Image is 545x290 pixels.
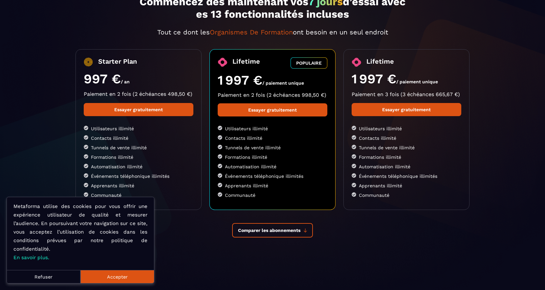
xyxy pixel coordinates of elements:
img: checked [84,164,88,168]
img: checked [218,164,222,168]
img: checked [218,135,222,140]
a: En savoir plus. [13,255,49,260]
img: checked [352,145,356,149]
li: Automatisation illimité [218,164,327,169]
img: checked [218,145,222,149]
span: Organismes De Formation [210,28,293,36]
img: checked [84,192,88,197]
li: Apprenants illimité [84,183,193,188]
img: checked [84,173,88,178]
li: Formations illimité [84,154,193,160]
img: checked [218,154,222,159]
img: checked [352,135,356,140]
span: POPULAIRE [296,60,322,66]
img: checked [352,183,356,187]
img: checked [84,135,88,140]
button: POPULAIRE [291,57,327,69]
img: checked [352,126,356,130]
span: / an [121,79,130,84]
li: Apprenants illimité [218,183,327,188]
li: Formations illimité [218,154,327,160]
li: Automatisation illimité [352,164,461,169]
img: checked [352,173,356,178]
p: Metaforma utilise des cookies pour vous offrir une expérience utilisateur de qualité et mesurer l... [13,202,147,262]
li: Événements téléphonique illimités [352,173,461,179]
button: Refuser [7,270,80,283]
img: checked [218,126,222,130]
img: checked [84,145,88,149]
img: checked [218,192,222,197]
li: Tunnels de vente illimité [84,145,193,150]
span: 1 997 € [352,71,396,87]
p: Paiement en 3 fois (3 échéances 665,67 €) [352,91,461,97]
li: Communauté [352,192,461,198]
p: es 13 fonctionnalités incluses [76,8,469,20]
span: Lifetime [232,57,260,69]
img: checked [84,154,88,159]
li: Automatisation illimité [84,164,193,169]
img: checked [218,173,222,178]
span: Lifetime [366,57,394,67]
span: Starter Plan [98,57,137,67]
li: Utilisateurs illimité [352,126,461,131]
img: checked [218,183,222,187]
p: Paiement en 2 fois (2 échéances 998,50 €) [218,92,327,98]
li: Contacts illimité [218,135,327,141]
img: checked [352,192,356,197]
li: Contacts illimité [352,135,461,141]
a: Essayer gratuitement [352,103,461,116]
li: Tunnels de vente illimité [352,145,461,150]
li: Communauté [218,192,327,198]
li: Tunnels de vente illimité [218,145,327,150]
img: checked [352,154,356,159]
li: Apprenants illimité [352,183,461,188]
li: Communauté [84,192,193,198]
li: Événements téléphonique illimités [218,173,327,179]
li: Utilisateurs illimité [218,126,327,131]
span: 997 € [84,71,121,87]
button: Accepter [80,270,154,283]
li: Événements téléphonique illimités [84,173,193,179]
button: Comparer les abonnements [232,223,313,238]
span: 1 997 € [218,72,262,88]
p: Paiement en 2 fois (2 échéances 498,50 €) [84,91,193,97]
img: checked [84,126,88,130]
img: checked [84,183,88,187]
img: checked [352,164,356,168]
li: Utilisateurs illimité [84,126,193,131]
span: Comparer les abonnements [238,228,300,233]
li: Contacts illimité [84,135,193,141]
a: Essayer gratuitement [218,103,327,116]
a: Essayer gratuitement [84,103,193,116]
p: Tout ce dont les ont besoin en un seul endroit [76,28,469,36]
li: Formations illimité [352,154,461,160]
span: / paiement unique [262,80,304,86]
span: / paiement unique [396,79,438,84]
